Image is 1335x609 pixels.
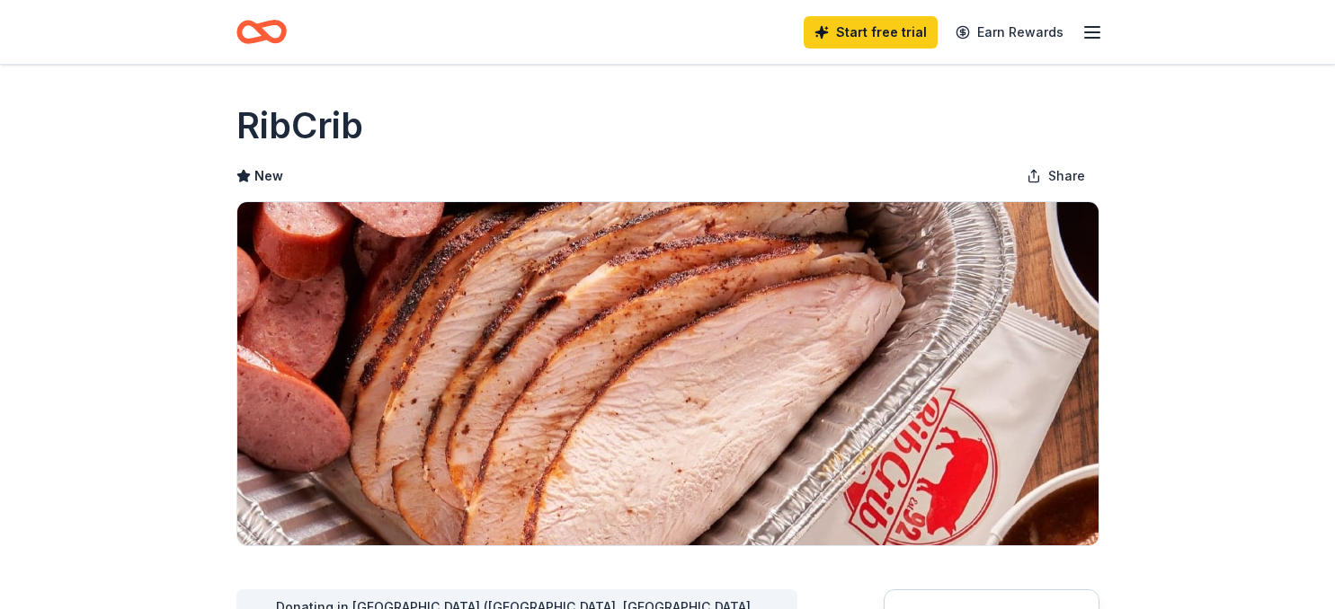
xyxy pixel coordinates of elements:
[254,165,283,187] span: New
[804,16,938,49] a: Start free trial
[1048,165,1085,187] span: Share
[237,202,1099,545] img: Image for RibCrib
[1012,158,1099,194] button: Share
[236,11,287,53] a: Home
[945,16,1074,49] a: Earn Rewards
[236,101,363,151] h1: RibCrib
